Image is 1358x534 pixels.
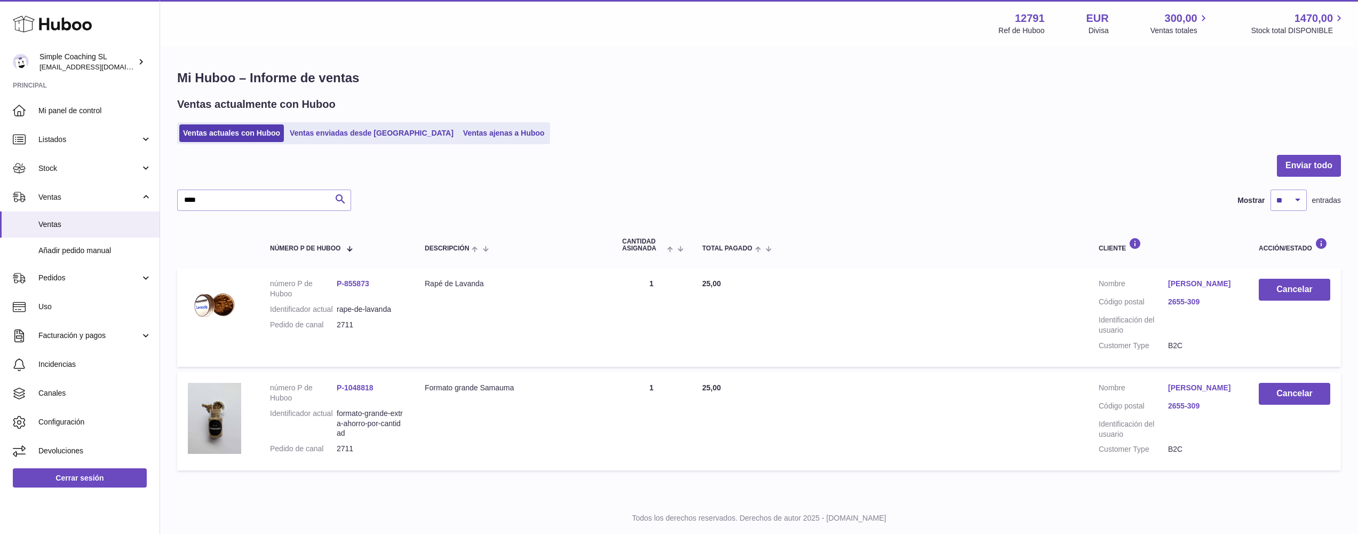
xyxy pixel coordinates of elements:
span: Añadir pedido manual [38,246,152,256]
span: Incidencias [38,359,152,370]
td: 1 [612,372,692,470]
span: 25,00 [702,383,721,392]
span: Total pagado [702,245,752,252]
a: 300,00 Ventas totales [1150,11,1210,36]
span: 25,00 [702,279,721,288]
div: Cliente [1099,238,1237,252]
img: PXL_20250529_115148764-scaled.jpg [188,383,241,454]
span: Stock total DISPONIBLE [1251,26,1345,36]
div: Formato grande Samauma [425,383,601,393]
span: 300,00 [1165,11,1197,26]
div: Acción/Estado [1259,238,1330,252]
strong: EUR [1086,11,1109,26]
a: P-855873 [337,279,369,288]
span: 1470,00 [1295,11,1333,26]
div: Simple Coaching SL [39,52,136,72]
a: 2655-309 [1168,401,1237,411]
dd: 2711 [337,320,403,330]
a: 2655-309 [1168,297,1237,307]
span: Ventas [38,219,152,230]
dd: B2C [1168,341,1237,351]
span: Stock [38,163,140,174]
dt: Identificador actual [270,304,337,315]
div: Rapé de Lavanda [425,279,601,289]
a: Ventas ajenas a Huboo [459,124,549,142]
div: Ref de Huboo [998,26,1044,36]
dd: B2C [1168,444,1237,454]
span: Cantidad ASIGNADA [622,238,664,252]
dt: Pedido de canal [270,320,337,330]
td: 1 [612,268,692,366]
dt: Pedido de canal [270,444,337,454]
label: Mostrar [1237,195,1265,206]
span: Uso [38,302,152,312]
a: Ventas enviadas desde [GEOGRAPHIC_DATA] [286,124,457,142]
button: Cancelar [1259,279,1330,301]
h2: Ventas actualmente con Huboo [177,97,336,112]
dt: Nombre [1099,279,1168,292]
dt: Identificación del usuario [1099,315,1168,335]
a: P-1048818 [337,383,374,392]
dt: Nombre [1099,383,1168,396]
span: Ventas [38,192,140,202]
dt: número P de Huboo [270,383,337,403]
span: Canales [38,388,152,398]
span: Descripción [425,245,469,252]
img: Imagen-PNG-71734D489210-1-1-e1635334089752.png [188,279,241,332]
div: Divisa [1089,26,1109,36]
h1: Mi Huboo – Informe de ventas [177,69,1341,87]
p: Todos los derechos reservados. Derechos de autor 2025 - [DOMAIN_NAME] [169,513,1349,523]
span: [EMAIL_ADDRESS][DOMAIN_NAME] [39,62,157,71]
span: entradas [1312,195,1341,206]
a: Cerrar sesión [13,468,147,488]
span: Listados [38,135,140,145]
span: Configuración [38,417,152,427]
span: Facturación y pagos [38,331,140,341]
dd: 2711 [337,444,403,454]
span: Ventas totales [1150,26,1210,36]
dt: Código postal [1099,297,1168,310]
dt: número P de Huboo [270,279,337,299]
dd: formato-grande-extra-ahorro-por-cantidad [337,409,403,439]
dt: Identificador actual [270,409,337,439]
strong: 12791 [1015,11,1045,26]
a: 1470,00 Stock total DISPONIBLE [1251,11,1345,36]
button: Cancelar [1259,383,1330,405]
dt: Customer Type [1099,341,1168,351]
img: info@simplecoaching.es [13,54,29,70]
span: Mi panel de control [38,106,152,116]
span: Pedidos [38,273,140,283]
a: Ventas actuales con Huboo [179,124,284,142]
dt: Identificación del usuario [1099,419,1168,439]
dd: rape-de-lavanda [337,304,403,315]
dt: Customer Type [1099,444,1168,454]
dt: Código postal [1099,401,1168,414]
span: Devoluciones [38,446,152,456]
a: [PERSON_NAME] [1168,279,1237,289]
button: Enviar todo [1277,155,1341,177]
a: [PERSON_NAME] [1168,383,1237,393]
span: número P de Huboo [270,245,340,252]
